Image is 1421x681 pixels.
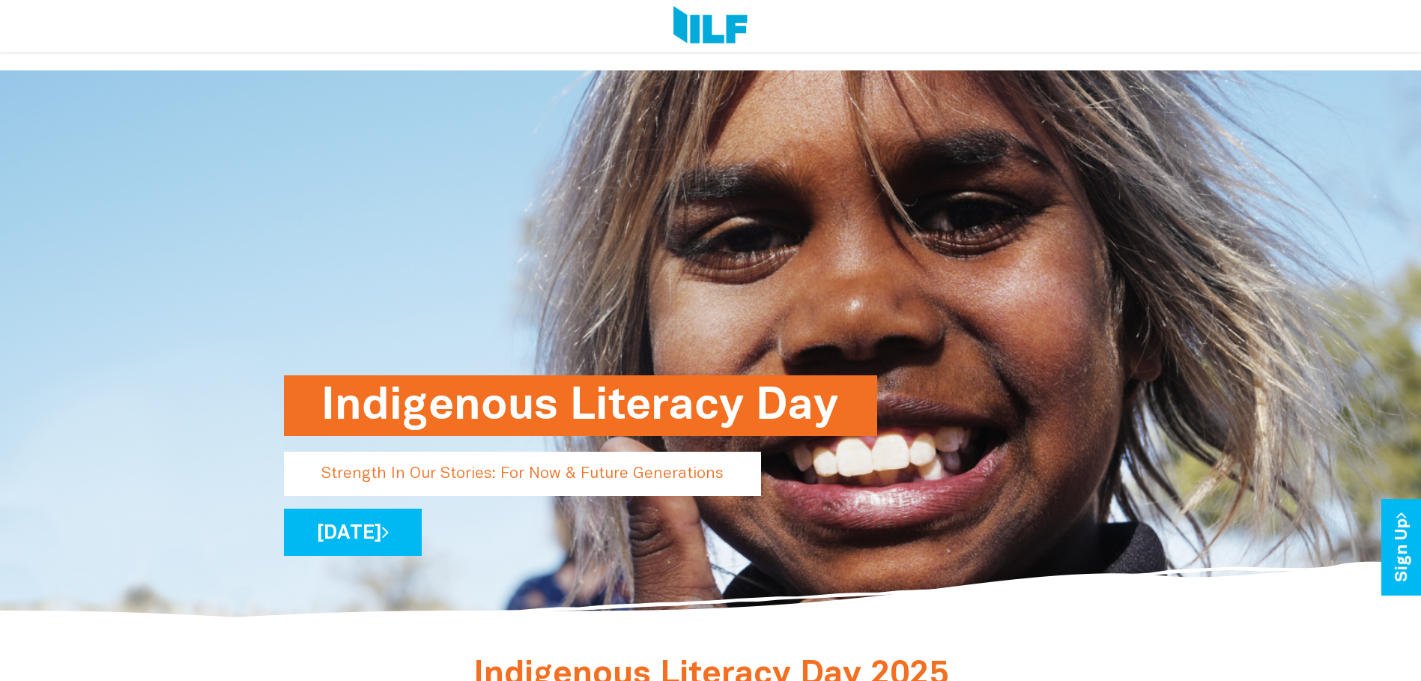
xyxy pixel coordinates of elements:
[673,6,748,46] img: Logo
[321,375,840,436] h1: Indigenous Literacy Day
[284,509,422,556] a: [DATE]
[284,452,761,496] p: Strength In Our Stories: For Now & Future Generations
